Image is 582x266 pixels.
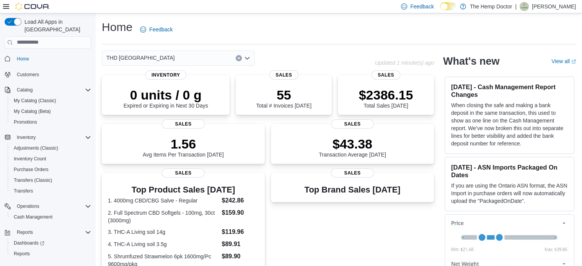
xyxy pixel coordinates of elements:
[11,117,91,127] span: Promotions
[319,136,386,152] p: $43.38
[2,69,94,80] button: Customers
[11,176,55,185] a: Transfers (Classic)
[15,3,50,10] img: Cova
[2,201,94,212] button: Operations
[162,168,205,178] span: Sales
[8,117,94,127] button: Promotions
[124,87,208,103] p: 0 units / 0 g
[440,2,456,10] input: Dark Mode
[162,119,205,129] span: Sales
[359,87,413,103] p: $2386.15
[108,197,218,204] dt: 1. 4000mg CBD/CBG Salve - Regular
[451,163,568,179] h3: [DATE] - ASN Imports Packaged On Dates
[11,96,91,105] span: My Catalog (Classic)
[14,133,39,142] button: Inventory
[14,85,36,95] button: Catalog
[14,228,91,237] span: Reports
[17,72,39,78] span: Customers
[256,87,311,103] p: 55
[14,228,36,237] button: Reports
[2,53,94,64] button: Home
[14,188,33,194] span: Transfers
[14,202,42,211] button: Operations
[14,202,91,211] span: Operations
[359,87,413,109] div: Total Sales [DATE]
[244,55,250,61] button: Open list of options
[8,212,94,222] button: Cash Management
[143,136,224,152] p: 1.56
[14,214,52,220] span: Cash Management
[331,119,374,129] span: Sales
[14,98,56,104] span: My Catalog (Classic)
[222,208,258,217] dd: $159.90
[14,70,42,79] a: Customers
[269,70,298,80] span: Sales
[8,95,94,106] button: My Catalog (Classic)
[8,106,94,117] button: My Catalog (Beta)
[11,176,91,185] span: Transfers (Classic)
[14,108,51,114] span: My Catalog (Beta)
[2,85,94,95] button: Catalog
[551,58,576,64] a: View allExternal link
[8,143,94,153] button: Adjustments (Classic)
[410,3,434,10] span: Feedback
[470,2,512,11] p: The Hemp Doctor
[515,2,517,11] p: |
[145,70,186,80] span: Inventory
[137,22,176,37] a: Feedback
[14,54,91,64] span: Home
[222,252,258,261] dd: $89.90
[331,168,374,178] span: Sales
[520,2,529,11] div: Richard Satterfield
[222,196,258,205] dd: $242.86
[108,185,259,194] h3: Top Product Sales [DATE]
[8,153,94,164] button: Inventory Count
[222,227,258,237] dd: $119.96
[11,212,55,222] a: Cash Management
[11,154,91,163] span: Inventory Count
[8,164,94,175] button: Purchase Orders
[11,249,91,258] span: Reports
[11,117,40,127] a: Promotions
[14,54,32,64] a: Home
[451,182,568,205] p: If you are using the Ontario ASN format, the ASN Import in purchase orders will now automatically...
[451,101,568,147] p: When closing the safe and making a bank deposit in the same transaction, this used to show as one...
[11,165,91,174] span: Purchase Orders
[17,56,29,62] span: Home
[17,134,36,140] span: Inventory
[17,229,33,235] span: Reports
[14,133,91,142] span: Inventory
[106,53,174,62] span: THD [GEOGRAPHIC_DATA]
[108,240,218,248] dt: 4. THC-A Living soil 3.5g
[143,136,224,158] div: Avg Items Per Transaction [DATE]
[236,55,242,61] button: Clear input
[11,154,49,163] a: Inventory Count
[14,119,37,125] span: Promotions
[14,156,46,162] span: Inventory Count
[108,209,218,224] dt: 2. Full Spectrum CBD Softgels - 100mg, 30ct (3000mg)
[14,240,44,246] span: Dashboards
[14,166,49,173] span: Purchase Orders
[17,87,33,93] span: Catalog
[11,186,36,196] a: Transfers
[372,70,400,80] span: Sales
[256,87,311,109] div: Total # Invoices [DATE]
[11,165,52,174] a: Purchase Orders
[8,186,94,196] button: Transfers
[8,175,94,186] button: Transfers (Classic)
[8,238,94,248] a: Dashboards
[11,249,33,258] a: Reports
[14,177,52,183] span: Transfers (Classic)
[8,248,94,259] button: Reports
[17,203,39,209] span: Operations
[532,2,576,11] p: [PERSON_NAME]
[11,144,61,153] a: Adjustments (Classic)
[124,87,208,109] div: Expired or Expiring in Next 30 Days
[149,26,173,33] span: Feedback
[14,70,91,79] span: Customers
[443,55,499,67] h2: What's new
[571,59,576,64] svg: External link
[11,96,59,105] a: My Catalog (Classic)
[2,227,94,238] button: Reports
